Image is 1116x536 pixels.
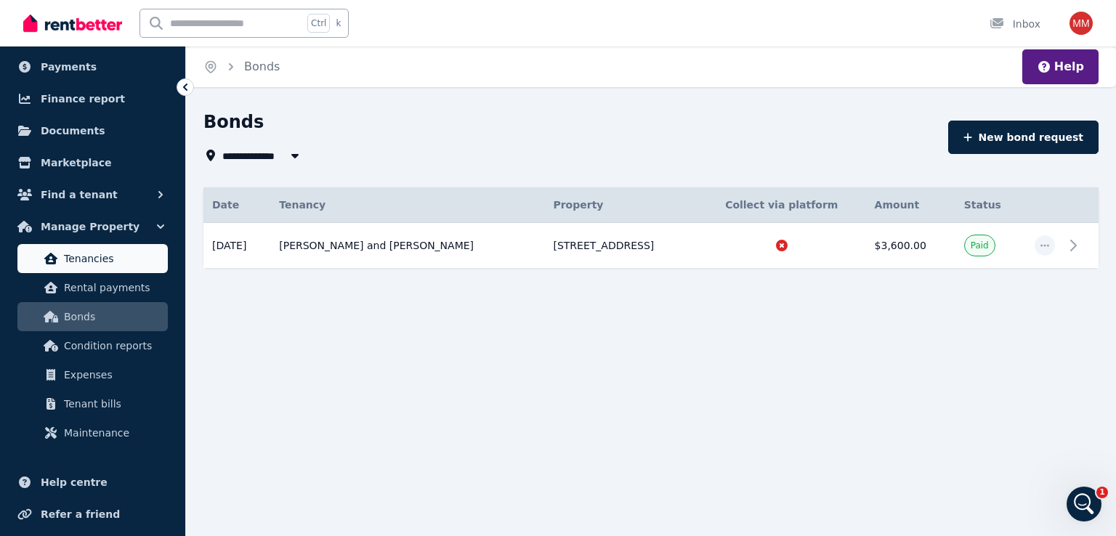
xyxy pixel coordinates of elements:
[544,187,697,223] th: Property
[68,296,106,307] b: before
[64,250,162,267] span: Tenancies
[1067,487,1101,521] iframe: Intercom live chat
[12,84,174,113] a: Finance report
[70,18,181,33] p: The team can also help
[12,212,174,241] button: Manage Property
[23,267,267,338] div: If you're using our automated payment system, make sure to mark the partial payment the scheduled...
[186,46,297,87] nav: Breadcrumb
[41,218,139,235] span: Manage Property
[955,187,1026,223] th: Status
[12,500,174,529] a: Refer a friend
[9,6,37,33] button: go back
[270,223,544,269] td: [PERSON_NAME] and [PERSON_NAME]
[23,267,85,279] b: Important:
[70,7,192,18] h1: The RentBetter Team
[270,187,544,223] th: Tenancy
[17,302,168,331] a: Bonds
[17,418,168,447] a: Maintenance
[41,122,105,139] span: Documents
[1037,58,1084,76] button: Help
[34,179,161,191] b: Enter the receipt date
[34,195,267,209] li: to confirm
[866,187,955,223] th: Amount
[64,395,162,413] span: Tenant bills
[12,52,174,81] a: Payments
[866,223,955,269] td: $3,600.00
[41,186,118,203] span: Find a tenant
[34,196,145,208] b: Click 'Mark as Paid'
[17,389,168,418] a: Tenant bills
[212,238,246,253] span: [DATE]
[336,17,341,29] span: k
[34,117,267,144] li: next to that period
[133,360,158,385] button: Scroll to bottom
[12,116,174,145] a: Documents
[41,90,125,107] span: Finance report
[41,474,108,491] span: Help centre
[12,56,279,426] div: The RentBetter Team says…
[64,337,162,354] span: Condition reports
[12,468,174,497] a: Help centre
[971,240,989,251] span: Paid
[34,86,267,113] li: you want to mark as partially paid
[23,65,267,79] div: To mark off a part payment in RentBetter:
[41,8,65,31] img: Profile image for The RentBetter Team
[64,279,162,296] span: Rental payments
[249,419,272,442] button: Send a message…
[17,360,168,389] a: Expenses
[307,14,330,33] span: Ctrl
[41,154,111,171] span: Marketplace
[41,58,97,76] span: Payments
[17,331,168,360] a: Condition reports
[948,121,1099,154] button: New bond request
[23,12,122,34] img: RentBetter
[12,56,279,424] div: To mark off a part payment in RentBetter:Locate the payment periodyou want to mark as partially p...
[64,424,162,442] span: Maintenance
[34,179,267,192] li: for the payment
[23,345,267,416] div: This feature works when payments are managed outside of RentBetter. For tenants on our automatic ...
[203,110,264,134] h1: Bonds
[1096,487,1108,498] span: 1
[34,148,229,160] b: Enter the partial amount received
[697,187,866,223] th: Collect via platform
[17,273,168,302] a: Rental payments
[75,247,86,259] a: Source reference 9789774:
[34,118,209,129] b: Click the 'Mark as Paid' button
[244,58,280,76] span: Bonds
[41,505,120,523] span: Refer a friend
[34,87,189,99] b: Locate the payment period
[254,6,281,33] button: Home
[64,366,162,383] span: Expenses
[544,223,697,269] td: [STREET_ADDRESS]
[17,244,168,273] a: Tenancies
[23,216,267,259] div: The system will automatically calculate and display the outstanding balance in red on your schedule.
[34,147,267,174] li: (not the full rent amount)
[212,198,239,212] span: Date
[990,17,1040,31] div: Inbox
[64,308,162,325] span: Bonds
[12,394,278,419] textarea: Message…
[12,148,174,177] a: Marketplace
[23,425,34,436] button: Emoji picker
[1069,12,1093,35] img: Matthew Moussa
[12,180,174,209] button: Find a tenant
